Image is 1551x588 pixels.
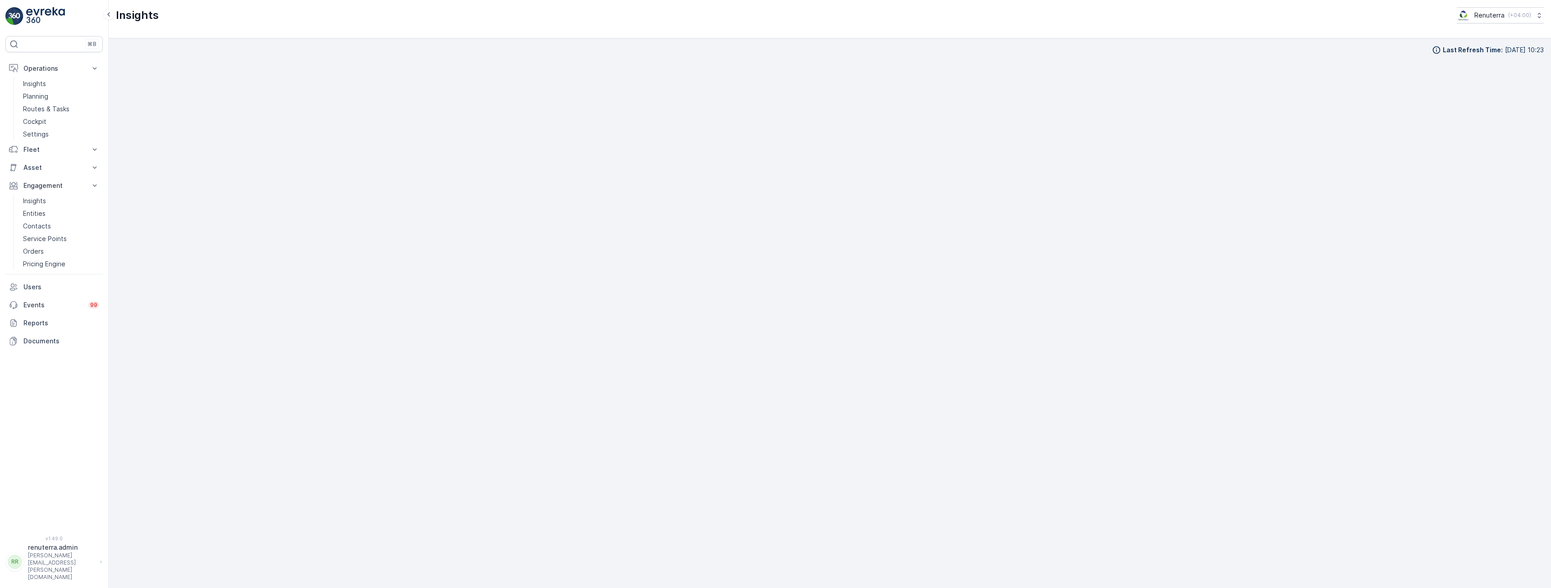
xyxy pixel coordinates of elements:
p: Fleet [23,145,85,154]
a: Pricing Engine [19,258,103,270]
p: renuterra.admin [28,543,96,552]
button: Operations [5,59,103,77]
p: Contacts [23,222,51,231]
button: Renuterra(+04:00) [1457,7,1544,23]
p: Service Points [23,234,67,243]
a: Users [5,278,103,296]
p: Routes & Tasks [23,105,69,114]
a: Insights [19,195,103,207]
a: Routes & Tasks [19,103,103,115]
img: logo [5,7,23,25]
p: Insights [23,196,46,205]
p: Orders [23,247,44,256]
a: Contacts [19,220,103,232]
p: Insights [116,8,159,23]
p: Events [23,301,83,310]
img: logo_light-DOdMpM7g.png [26,7,65,25]
div: RR [8,555,22,569]
a: Planning [19,90,103,103]
a: Documents [5,332,103,350]
a: Events99 [5,296,103,314]
button: RRrenuterra.admin[PERSON_NAME][EMAIL_ADDRESS][PERSON_NAME][DOMAIN_NAME] [5,543,103,581]
a: Settings [19,128,103,141]
button: Engagement [5,177,103,195]
button: Fleet [5,141,103,159]
p: [PERSON_NAME][EMAIL_ADDRESS][PERSON_NAME][DOMAIN_NAME] [28,552,96,581]
p: Engagement [23,181,85,190]
a: Reports [5,314,103,332]
p: Planning [23,92,48,101]
a: Entities [19,207,103,220]
p: Cockpit [23,117,46,126]
a: Service Points [19,232,103,245]
p: 99 [90,301,97,309]
p: Operations [23,64,85,73]
p: ⌘B [87,41,96,48]
img: Screenshot_2024-07-26_at_13.33.01.png [1457,10,1471,20]
p: Documents [23,337,99,346]
a: Cockpit [19,115,103,128]
span: v 1.49.0 [5,536,103,541]
p: Last Refresh Time : [1443,46,1503,55]
p: Asset [23,163,85,172]
p: Entities [23,209,46,218]
p: Reports [23,319,99,328]
p: ( +04:00 ) [1508,12,1531,19]
p: Pricing Engine [23,260,65,269]
p: Renuterra [1474,11,1505,20]
p: Settings [23,130,49,139]
button: Asset [5,159,103,177]
a: Insights [19,77,103,90]
p: [DATE] 10:23 [1505,46,1544,55]
p: Insights [23,79,46,88]
a: Orders [19,245,103,258]
p: Users [23,283,99,292]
